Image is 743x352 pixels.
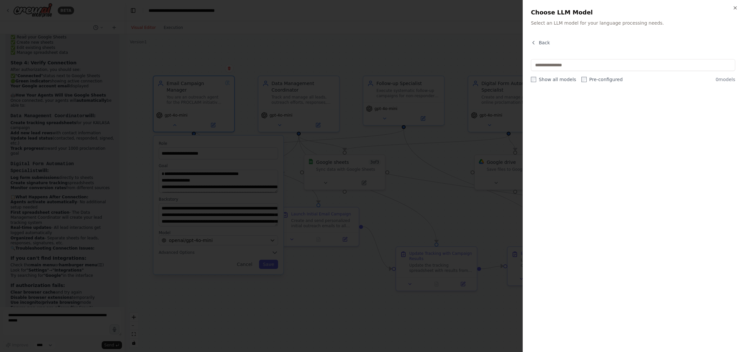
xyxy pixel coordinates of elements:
[581,77,587,82] input: Pre-configured
[581,76,623,83] label: Pre-configured
[531,20,735,26] p: Select an LLM model for your language processing needs.
[531,39,550,46] button: Back
[531,77,536,82] input: Show all models
[531,8,735,17] h2: Choose LLM Model
[539,39,550,46] span: Back
[715,76,735,83] span: 0 models
[531,76,576,83] label: Show all models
